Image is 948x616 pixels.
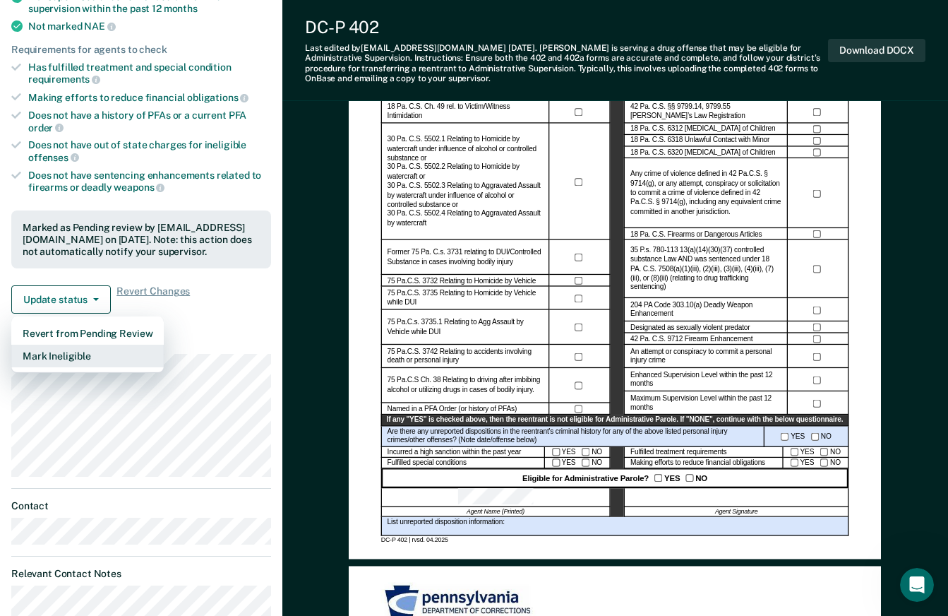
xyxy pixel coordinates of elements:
[630,371,781,389] label: Enhanced Supervision Level within the past 12 months
[388,405,517,414] label: Named in a PFA Order (or history of PFAs)
[381,536,849,545] div: DC-P 402 | rvsd. 04.2025
[187,92,248,103] span: obligations
[164,3,198,14] span: months
[84,20,115,32] span: NAE
[625,507,849,517] div: Agent Signature
[388,136,544,229] label: 30 Pa. C.S. 5502.1 Relating to Homicide by watercraft under influence of alcohol or controlled su...
[116,285,190,314] span: Revert Changes
[28,61,271,85] div: Has fulfilled treatment and special condition
[630,335,752,344] label: 42 Pa. C.S. 9712 Firearm Enhancement
[784,447,849,458] div: YES NO
[630,125,775,134] label: 18 Pa. C.S. 6312 [MEDICAL_DATA] of Children
[630,102,781,121] label: 42 Pa. C.S. §§ 9799.14, 9799.55 [PERSON_NAME]’s Law Registration
[625,447,784,458] div: Fulfilled treatment requirements
[305,43,828,84] div: Last edited by [EMAIL_ADDRESS][DOMAIN_NAME] . [PERSON_NAME] is serving a drug offense that may be...
[630,148,775,158] label: 18 Pa. C.S. 6320 [MEDICAL_DATA] of Children
[11,285,111,314] button: Update status
[630,301,781,319] label: 204 PA Code 303.10(a) Deadly Weapon Enhancement
[28,73,100,85] span: requirements
[388,377,544,395] label: 75 Pa.C.S Ch. 38 Relating to driving after imbibing alcohol or utilizing drugs in cases of bodily...
[388,290,544,308] label: 75 Pa.C.S. 3735 Relating to Homicide by Vehicle while DUI
[545,458,611,469] div: YES NO
[381,469,849,488] div: Eligible for Administrative Parole? YES NO
[630,230,762,239] label: 18 Pa. C.S. Firearms or Dangerous Articles
[381,427,764,447] div: Are there any unreported dispositions in the reentrant's criminal history for any of the above li...
[28,139,271,163] div: Does not have out of state charges for ineligible
[764,427,848,447] div: YES NO
[11,322,164,345] button: Revert from Pending Review
[625,458,784,469] div: Making efforts to reduce financial obligations
[28,109,271,134] div: Does not have a history of PFAs or a current PFA order
[114,182,164,193] span: weapons
[28,20,271,32] div: Not marked
[828,39,925,62] button: Download DOCX
[11,500,271,512] dt: Contact
[11,568,271,580] dt: Relevant Contact Notes
[388,249,544,267] label: Former 75 Pa. C.s. 3731 relating to DUI/Controlled Substance in cases involving bodily injury
[630,136,769,146] label: 18 Pa. C.S. 6318 Unlawful Contact with Minor
[381,447,545,458] div: Incurred a high sanction within the past year
[388,102,544,121] label: 18 Pa. C.S. Ch. 49 rel. to Victim/Witness Intimidation
[381,458,545,469] div: Fulfilled special conditions
[388,319,544,337] label: 75 Pa.C.s. 3735.1 Relating to Agg Assault by Vehicle while DUI
[11,345,164,367] button: Mark Ineligible
[630,323,750,332] label: Designated as sexually violent predator
[11,44,271,56] div: Requirements for agents to check
[545,447,611,458] div: YES NO
[630,247,781,293] label: 35 P.s. 780-113 13(a)(14)(30)(37) controlled substance Law AND was sentenced under 18 PA. C.S. 75...
[381,517,849,536] div: List unreported disposition information:
[305,17,828,37] div: DC-P 402
[381,415,849,427] div: If any "YES" is checked above, then the reentrant is not eligible for Administrative Parole. If "...
[900,568,934,602] iframe: Intercom live chat
[630,394,781,413] label: Maximum Supervision Level within the past 12 months
[28,91,271,104] div: Making efforts to reduce financial
[388,348,544,366] label: 75 Pa.C.S. 3742 Relating to accidents involving death or personal injury
[630,170,781,217] label: Any crime of violence defined in 42 Pa.C.S. § 9714(g), or any attempt, conspiracy or solicitation...
[23,222,260,257] div: Marked as Pending review by [EMAIL_ADDRESS][DOMAIN_NAME] on [DATE]. Note: this action does not au...
[784,458,849,469] div: YES NO
[508,43,535,53] span: [DATE]
[388,276,536,285] label: 75 Pa.C.S. 3732 Relating to Homicide by Vehicle
[28,170,271,194] div: Does not have sentencing enhancements related to firearms or deadly
[630,348,781,366] label: An attempt or conspiracy to commit a personal injury crime
[381,507,611,517] div: Agent Name (Printed)
[28,152,79,163] span: offenses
